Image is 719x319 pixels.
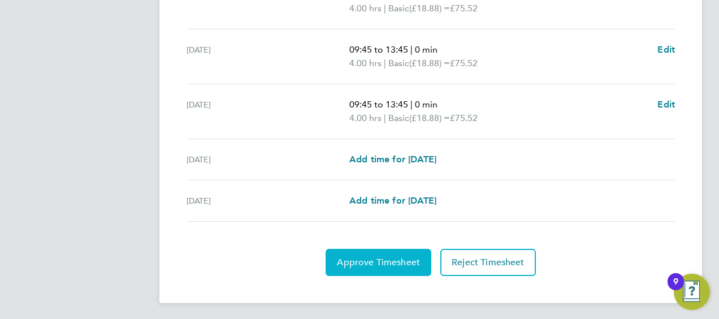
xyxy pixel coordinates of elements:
[415,44,438,55] span: 0 min
[349,3,382,14] span: 4.00 hrs
[657,98,675,111] a: Edit
[410,99,413,110] span: |
[450,58,478,68] span: £75.52
[384,58,386,68] span: |
[349,44,408,55] span: 09:45 to 13:45
[187,194,349,208] div: [DATE]
[409,58,450,68] span: (£18.88) =
[187,98,349,125] div: [DATE]
[673,282,678,296] div: 9
[326,249,431,276] button: Approve Timesheet
[337,257,420,268] span: Approve Timesheet
[187,43,349,70] div: [DATE]
[349,195,436,206] span: Add time for [DATE]
[349,99,408,110] span: 09:45 to 13:45
[187,153,349,166] div: [DATE]
[410,44,413,55] span: |
[349,154,436,165] span: Add time for [DATE]
[349,194,436,208] a: Add time for [DATE]
[384,3,386,14] span: |
[349,113,382,123] span: 4.00 hrs
[415,99,438,110] span: 0 min
[388,111,409,125] span: Basic
[388,57,409,70] span: Basic
[657,43,675,57] a: Edit
[409,3,450,14] span: (£18.88) =
[674,274,710,310] button: Open Resource Center, 9 new notifications
[349,153,436,166] a: Add time for [DATE]
[657,44,675,55] span: Edit
[440,249,536,276] button: Reject Timesheet
[409,113,450,123] span: (£18.88) =
[349,58,382,68] span: 4.00 hrs
[657,99,675,110] span: Edit
[452,257,525,268] span: Reject Timesheet
[450,3,478,14] span: £75.52
[388,2,409,15] span: Basic
[450,113,478,123] span: £75.52
[384,113,386,123] span: |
